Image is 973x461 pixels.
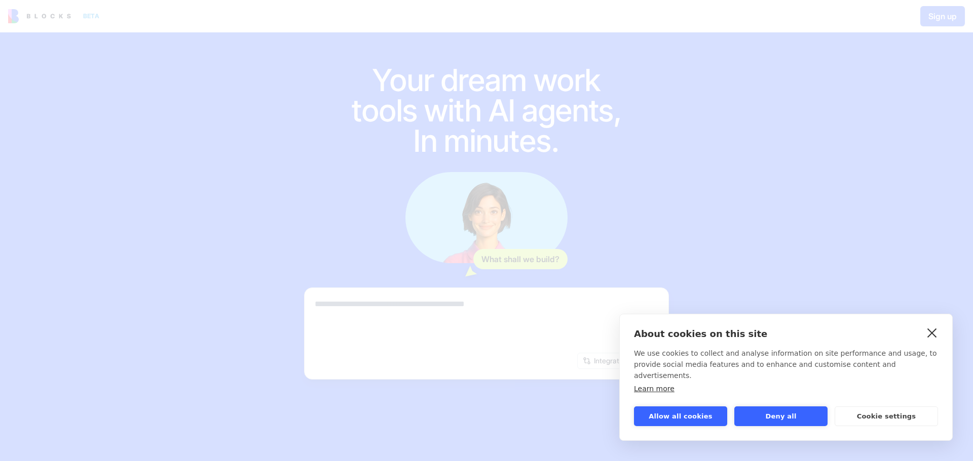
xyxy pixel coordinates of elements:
a: close [924,324,940,341]
strong: About cookies on this site [634,328,767,339]
a: Learn more [634,385,675,393]
p: We use cookies to collect and analyse information on site performance and usage, to provide socia... [634,348,938,381]
button: Cookie settings [835,406,938,426]
button: Deny all [734,406,828,426]
button: Allow all cookies [634,406,727,426]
